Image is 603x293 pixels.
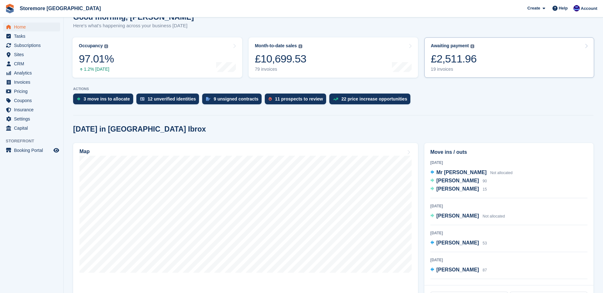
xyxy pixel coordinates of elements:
[430,266,487,274] a: [PERSON_NAME] 87
[6,138,63,144] span: Storefront
[333,98,338,101] img: price_increase_opportunities-93ffe204e8149a01c8c9dc8f82e8f89637d9d84a8eef4429ea346261dce0b2c0.svg
[79,43,103,49] div: Occupancy
[73,94,136,107] a: 3 move ins to allocate
[430,257,587,263] div: [DATE]
[14,59,52,68] span: CRM
[436,170,487,175] span: Mr [PERSON_NAME]
[14,41,52,50] span: Subscriptions
[269,97,272,101] img: prospect-51fa495bee0391a8d652442698ab0144808aea92771e9ea1ae160a38d050c398.svg
[483,241,487,245] span: 53
[3,105,60,114] a: menu
[527,5,540,11] span: Create
[14,23,52,31] span: Home
[14,96,52,105] span: Coupons
[140,97,145,101] img: verify_identity-adf6edd0f0f0b5bbfe63781bf79b02c33cf7c696d77639b501bdc392416b5a36.svg
[3,32,60,41] a: menu
[79,149,90,154] h2: Map
[430,177,487,185] a: [PERSON_NAME] 90
[73,22,194,29] p: Here's what's happening across your business [DATE]
[470,44,474,48] img: icon-info-grey-7440780725fd019a000dd9b08b2336e03edf1995a4989e88bcd33f0948082b44.svg
[490,171,512,175] span: Not allocated
[14,87,52,96] span: Pricing
[436,240,479,245] span: [PERSON_NAME]
[436,186,479,192] span: [PERSON_NAME]
[5,4,15,13] img: stora-icon-8386f47178a22dfd0bd8f6a31ec36ba5ce8667c1dd55bd0f319d3a0aa187defe.svg
[483,268,487,272] span: 87
[79,67,114,72] div: 1.2% [DATE]
[214,96,258,101] div: 9 unsigned contracts
[202,94,265,107] a: 9 unsigned contracts
[14,146,52,155] span: Booking Portal
[3,87,60,96] a: menu
[148,96,196,101] div: 12 unverified identities
[430,239,487,247] a: [PERSON_NAME] 53
[255,52,306,65] div: £10,699.53
[329,94,414,107] a: 22 price increase opportunities
[206,97,210,101] img: contract_signature_icon-13c848040528278c33f63329250d36e43548de30e8caae1d1a13099fd9432cc5.svg
[341,96,407,101] div: 22 price increase opportunities
[3,114,60,123] a: menu
[483,187,487,192] span: 15
[430,284,587,290] div: [DATE]
[275,96,323,101] div: 11 prospects to review
[73,125,206,133] h2: [DATE] in [GEOGRAPHIC_DATA] Ibrox
[14,78,52,87] span: Invoices
[14,68,52,77] span: Analytics
[14,114,52,123] span: Settings
[430,212,505,220] a: [PERSON_NAME] Not allocated
[430,185,487,193] a: [PERSON_NAME] 15
[431,52,476,65] div: £2,511.96
[14,105,52,114] span: Insurance
[14,50,52,59] span: Sites
[136,94,202,107] a: 12 unverified identities
[17,3,103,14] a: Storemore [GEOGRAPHIC_DATA]
[436,178,479,183] span: [PERSON_NAME]
[3,78,60,87] a: menu
[255,67,306,72] div: 79 invoices
[14,32,52,41] span: Tasks
[430,160,587,166] div: [DATE]
[3,23,60,31] a: menu
[3,146,60,155] a: menu
[3,96,60,105] a: menu
[3,68,60,77] a: menu
[77,97,80,101] img: move_ins_to_allocate_icon-fdf77a2bb77ea45bf5b3d319d69a93e2d87916cf1d5bf7949dd705db3b84f3ca.svg
[483,214,505,218] span: Not allocated
[581,5,597,12] span: Account
[430,203,587,209] div: [DATE]
[265,94,329,107] a: 11 prospects to review
[3,59,60,68] a: menu
[79,52,114,65] div: 97.01%
[73,87,593,91] p: ACTIONS
[104,44,108,48] img: icon-info-grey-7440780725fd019a000dd9b08b2336e03edf1995a4989e88bcd33f0948082b44.svg
[255,43,297,49] div: Month-to-date sales
[424,37,594,78] a: Awaiting payment £2,511.96 19 invoices
[84,96,130,101] div: 3 move ins to allocate
[573,5,580,11] img: Angela
[249,37,418,78] a: Month-to-date sales £10,699.53 79 invoices
[559,5,568,11] span: Help
[72,37,242,78] a: Occupancy 97.01% 1.2% [DATE]
[430,230,587,236] div: [DATE]
[3,124,60,133] a: menu
[431,67,476,72] div: 19 invoices
[483,179,487,183] span: 90
[52,146,60,154] a: Preview store
[14,124,52,133] span: Capital
[430,169,513,177] a: Mr [PERSON_NAME] Not allocated
[3,41,60,50] a: menu
[298,44,302,48] img: icon-info-grey-7440780725fd019a000dd9b08b2336e03edf1995a4989e88bcd33f0948082b44.svg
[436,213,479,218] span: [PERSON_NAME]
[431,43,469,49] div: Awaiting payment
[436,267,479,272] span: [PERSON_NAME]
[430,148,587,156] h2: Move ins / outs
[3,50,60,59] a: menu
